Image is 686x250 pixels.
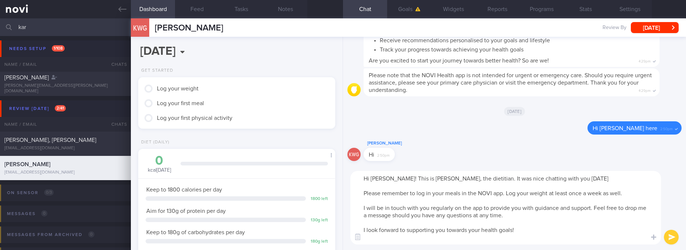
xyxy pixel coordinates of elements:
div: Review [DATE] [7,104,68,114]
div: On sensor [5,188,56,198]
span: 2:50pm [377,151,390,158]
div: [EMAIL_ADDRESS][DOMAIN_NAME] [4,170,126,175]
span: Keep to 1800 calories per day [146,187,222,193]
div: KWG [349,148,360,161]
span: 0 [41,210,47,217]
span: 4:29pm [639,86,651,93]
div: [PERSON_NAME] [364,139,417,148]
div: Chats [101,57,131,72]
div: 130 g left [310,218,328,223]
div: Needs setup [7,44,67,54]
span: 0 [88,231,94,238]
span: 0 / 3 [44,189,54,196]
div: [PERSON_NAME][EMAIL_ADDRESS][PERSON_NAME][DOMAIN_NAME] [4,83,126,94]
span: Hi [369,152,374,158]
span: Keep to 180g of carbohydrates per day [146,229,245,235]
span: Please note that the NOVI Health app is not intended for urgent or emergency care. Should you req... [369,72,652,93]
span: [DATE] [504,107,525,116]
div: Get Started [138,68,173,74]
span: 4:29pm [639,57,651,64]
span: [PERSON_NAME] [155,24,223,32]
div: Diet (Daily) [138,140,169,145]
div: Chats [101,117,131,132]
div: 180 g left [310,239,328,244]
span: [PERSON_NAME] [4,161,50,167]
li: Track your progress towards achieving your health goals [380,44,654,53]
span: Hi [PERSON_NAME] here [593,125,657,131]
div: Messages [5,209,49,219]
button: [DATE] [631,22,679,33]
span: Are you excited to start your journey towards better health? So are we! [369,58,549,64]
div: Messages from Archived [5,230,96,240]
span: 1 / 108 [52,45,65,51]
span: [PERSON_NAME] [4,75,49,81]
div: [EMAIL_ADDRESS][DOMAIN_NAME] [4,146,126,151]
li: Receive recommendations personalised to your goals and lifestyle [380,35,654,44]
div: 1800 left [310,196,328,202]
span: Review By [603,25,626,31]
span: 2 / 41 [55,105,66,111]
span: Aim for 130g of protein per day [146,208,226,214]
div: kcal [DATE] [146,154,173,174]
div: 0 [146,154,173,167]
span: 2:50pm [660,125,673,132]
span: [PERSON_NAME], [PERSON_NAME] [4,137,96,143]
div: KWG [129,14,151,42]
